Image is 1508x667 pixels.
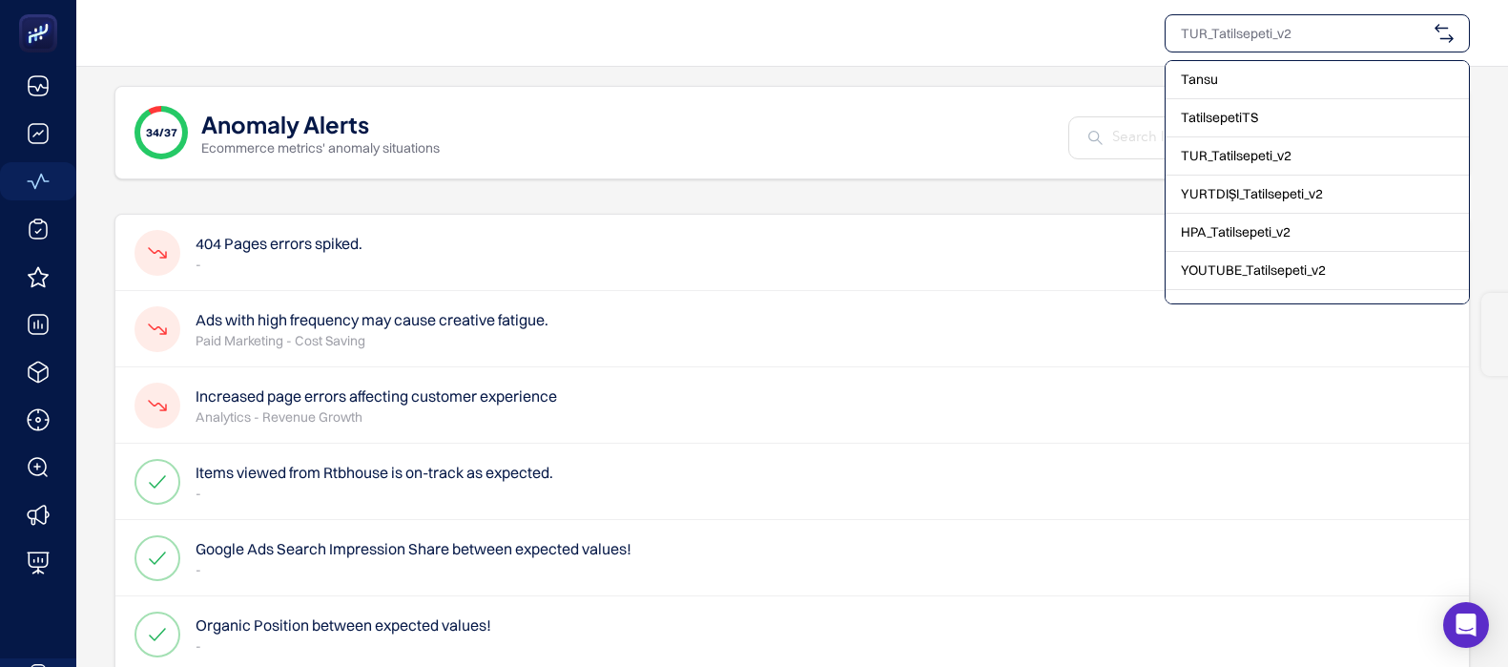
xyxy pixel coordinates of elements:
[196,560,631,579] p: -
[1435,24,1454,43] img: svg%3e
[196,407,557,427] p: Analytics - Revenue Growth
[1181,108,1258,127] span: TatilsepetiTS
[196,461,553,484] h4: Items viewed from Rtbhouse is on-track as expected.
[1181,70,1218,89] span: Tansu
[1443,602,1489,648] div: Open Intercom Messenger
[1181,261,1326,280] span: YOUTUBE_Tatilsepeti_v2
[1088,131,1103,145] img: Search Insight
[1264,301,1371,318] span: + Add New Client
[196,232,362,255] h4: 404 Pages errors spiked.
[1112,127,1430,149] input: Search Insight
[146,125,177,140] span: 34/37
[201,108,369,138] h1: Anomaly Alerts
[196,331,548,350] p: Paid Marketing - Cost Saving
[196,308,548,331] h4: Ads with high frequency may cause creative fatigue.
[196,385,557,407] h4: Increased page errors affecting customer experience
[196,255,362,274] p: -
[1181,222,1291,241] span: HPA_Tatilsepeti_v2
[1181,24,1427,43] input: TUR_Tatilsepeti_v2
[1181,146,1291,165] span: TUR_Tatilsepeti_v2
[196,614,491,636] h4: Organic Position between expected values!
[196,537,631,560] h4: Google Ads Search Impression Share between expected values!
[1181,184,1323,203] span: YURTDIŞI_Tatilsepeti_v2
[196,484,553,503] p: -
[201,138,440,157] p: Ecommerce metrics' anomaly situations
[1264,298,1371,321] button: + Add New Client
[196,636,491,656] p: -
